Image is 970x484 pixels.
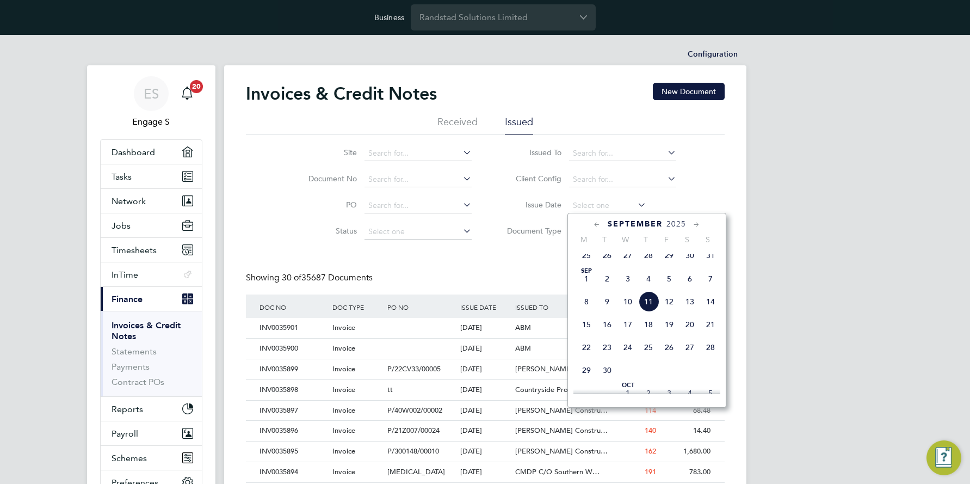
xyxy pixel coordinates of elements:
label: Site [294,148,357,157]
input: Select one [569,198,646,213]
span: 2 [638,383,659,403]
label: Document No [294,174,357,183]
span: P/22CV33/00005 [387,364,441,373]
div: ISSUED TO [512,295,604,320]
button: Engage Resource Center [926,440,961,475]
span: S [677,235,697,244]
button: Schemes [101,446,202,470]
div: INV0035895 [257,442,330,462]
li: Configuration [688,44,738,65]
span: [MEDICAL_DATA] [387,467,445,476]
span: ES [144,87,159,101]
a: Statements [112,346,157,357]
span: Invoice [332,446,355,456]
span: 17 [617,314,638,335]
input: Search for... [364,146,472,161]
span: 6 [679,268,700,289]
span: 23 [597,337,617,358]
div: [DATE] [458,318,512,338]
span: 3 [659,383,679,403]
button: Network [101,189,202,213]
div: INV0035896 [257,421,330,441]
span: 22 [576,337,597,358]
span: Invoice [332,406,355,415]
li: Issued [505,115,533,135]
span: [PERSON_NAME] Constru… [515,364,608,373]
span: Invoice [332,323,355,332]
div: Showing [246,272,375,284]
span: Invoice [332,344,355,353]
span: 13 [679,291,700,312]
span: 25 [576,245,597,266]
div: 68.48 [659,401,714,421]
div: 1,680.00 [659,442,714,462]
span: 30 [679,245,700,266]
span: Invoice [332,364,355,373]
span: Invoice [332,467,355,476]
input: Search for... [364,172,472,187]
div: [DATE] [458,462,512,482]
span: 28 [638,245,659,266]
span: Finance [112,294,143,304]
span: P/300148/00010 [387,446,439,456]
div: INV0035897 [257,401,330,421]
label: Issued To [499,148,561,157]
div: INV0035899 [257,359,330,379]
span: 11 [638,291,659,312]
span: 26 [659,337,679,358]
span: Oct [617,383,638,388]
span: InTime [112,269,138,280]
a: ESEngage S [100,76,202,128]
span: P/40W002/00002 [387,406,442,415]
div: [DATE] [458,339,512,359]
span: tt [387,385,393,394]
span: ABM [515,323,531,332]
span: P/21Z007/00024 [387,426,440,435]
div: INV0035900 [257,339,330,359]
input: Select one [364,224,472,240]
div: DOC NO [257,295,330,320]
span: 29 [659,245,679,266]
span: 162 [645,446,656,456]
span: 4 [638,268,659,289]
span: 31 [700,245,721,266]
span: 18 [638,314,659,335]
input: Search for... [569,172,676,187]
label: Status [294,226,357,236]
span: [PERSON_NAME] Constru… [515,426,608,435]
a: Tasks [101,164,202,188]
span: [PERSON_NAME] Constru… [515,446,608,456]
a: 20 [176,76,198,111]
span: 7 [700,268,721,289]
span: 30 of [282,272,301,283]
div: PO NO [385,295,458,320]
span: 1 [617,383,638,403]
span: 24 [617,337,638,358]
button: InTime [101,262,202,286]
span: 28 [700,337,721,358]
span: W [615,235,635,244]
span: Invoice [332,385,355,394]
span: 35687 Documents [282,272,373,283]
span: 5 [700,383,721,403]
a: Invoices & Credit Notes [112,320,181,341]
span: 15 [576,314,597,335]
button: Jobs [101,213,202,237]
span: Jobs [112,220,131,231]
span: Reports [112,404,143,414]
a: Contract POs [112,377,164,387]
a: Payments [112,362,150,372]
span: 10 [617,291,638,312]
div: Finance [101,311,202,396]
span: T [635,235,656,244]
span: 8 [576,291,597,312]
span: 19 [659,314,679,335]
div: DOC TYPE [330,295,385,320]
div: INV0035898 [257,380,330,400]
span: Dashboard [112,147,155,157]
div: [DATE] [458,442,512,462]
span: 25 [638,337,659,358]
span: 2 [597,268,617,289]
label: Client Config [499,174,561,183]
button: Finance [101,287,202,311]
